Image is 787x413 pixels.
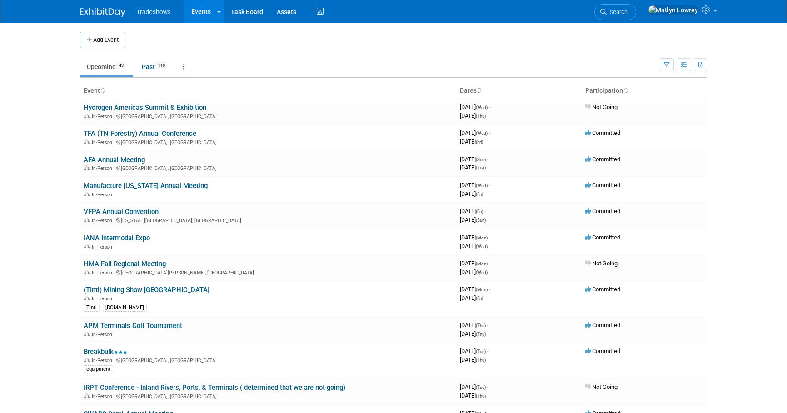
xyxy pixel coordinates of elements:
span: [DATE] [460,164,486,171]
div: [GEOGRAPHIC_DATA], [GEOGRAPHIC_DATA] [84,138,453,145]
span: Committed [585,208,620,214]
span: - [487,322,488,328]
span: [DATE] [460,286,490,293]
span: Committed [585,182,620,189]
div: [GEOGRAPHIC_DATA], [GEOGRAPHIC_DATA] [84,392,453,399]
span: Committed [585,234,620,241]
span: [DATE] [460,208,486,214]
span: In-Person [92,358,115,363]
a: Breakbulk [84,348,127,356]
span: [DATE] [460,138,483,145]
span: - [489,104,490,110]
th: Participation [582,83,707,99]
span: In-Person [92,332,115,338]
span: Not Going [585,260,618,267]
a: TFA (TN Forestry) Annual Conference [84,129,196,138]
span: - [487,156,488,163]
span: (Thu) [476,393,486,398]
span: [DATE] [460,260,490,267]
img: In-Person Event [84,114,90,118]
span: (Wed) [476,270,488,275]
span: Committed [585,348,620,354]
span: 43 [116,62,126,69]
span: Committed [585,286,620,293]
span: (Fri) [476,209,483,214]
img: Matlyn Lowrey [648,5,698,15]
span: In-Person [92,296,115,302]
span: (Fri) [476,139,483,144]
img: In-Person Event [84,358,90,362]
span: - [484,208,486,214]
a: Past110 [135,58,174,75]
div: equipment [84,365,113,373]
span: In-Person [92,139,115,145]
span: [DATE] [460,190,483,197]
th: Dates [456,83,582,99]
span: (Thu) [476,114,486,119]
img: In-Person Event [84,218,90,222]
span: Tradeshows [136,8,171,15]
span: (Mon) [476,287,488,292]
span: [DATE] [460,383,488,390]
span: [DATE] [460,216,486,223]
img: In-Person Event [84,332,90,336]
div: [US_STATE][GEOGRAPHIC_DATA], [GEOGRAPHIC_DATA] [84,216,453,224]
div: TIntl [84,304,100,312]
span: (Tue) [476,349,486,354]
a: Manufacture [US_STATE] Annual Meeting [84,182,208,190]
a: Hydrogen Americas Summit & Exhibition [84,104,206,112]
img: ExhibitDay [80,8,125,17]
img: In-Person Event [84,244,90,249]
span: In-Person [92,165,115,171]
img: In-Person Event [84,393,90,398]
a: Sort by Start Date [477,87,481,94]
span: Not Going [585,383,618,390]
a: AFA Annual Meeting [84,156,145,164]
span: [DATE] [460,356,486,363]
img: In-Person Event [84,192,90,196]
span: (Sun) [476,157,486,162]
span: - [489,129,490,136]
span: In-Person [92,192,115,198]
span: [DATE] [460,112,486,119]
span: [DATE] [460,322,488,328]
span: Committed [585,129,620,136]
a: (TIntl) Mining Show [GEOGRAPHIC_DATA] [84,286,209,294]
span: [DATE] [460,182,490,189]
span: (Wed) [476,244,488,249]
span: (Wed) [476,131,488,136]
span: [DATE] [460,234,490,241]
span: (Tue) [476,385,486,390]
button: Add Event [80,32,125,48]
img: In-Person Event [84,165,90,170]
a: HMA Fall Regional Meeting [84,260,166,268]
span: (Wed) [476,183,488,188]
span: - [489,234,490,241]
div: [DOMAIN_NAME] [103,304,147,312]
span: - [489,260,490,267]
div: [GEOGRAPHIC_DATA], [GEOGRAPHIC_DATA] [84,112,453,119]
span: (Thu) [476,332,486,337]
span: [DATE] [460,330,486,337]
img: In-Person Event [84,296,90,300]
a: Sort by Event Name [100,87,105,94]
span: In-Person [92,270,115,276]
span: - [489,286,490,293]
span: Committed [585,156,620,163]
span: (Fri) [476,296,483,301]
div: [GEOGRAPHIC_DATA], [GEOGRAPHIC_DATA] [84,356,453,363]
span: In-Person [92,244,115,250]
span: (Wed) [476,105,488,110]
span: [DATE] [460,294,483,301]
span: (Thu) [476,358,486,363]
span: [DATE] [460,348,488,354]
a: IRPT Conference - Inland Rivers, Ports, & Terminals ( determined that we are not going) [84,383,345,392]
span: Not Going [585,104,618,110]
span: (Mon) [476,261,488,266]
a: Sort by Participation Type [623,87,628,94]
span: [DATE] [460,392,486,399]
span: (Tue) [476,165,486,170]
img: In-Person Event [84,139,90,144]
th: Event [80,83,456,99]
span: [DATE] [460,243,488,249]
